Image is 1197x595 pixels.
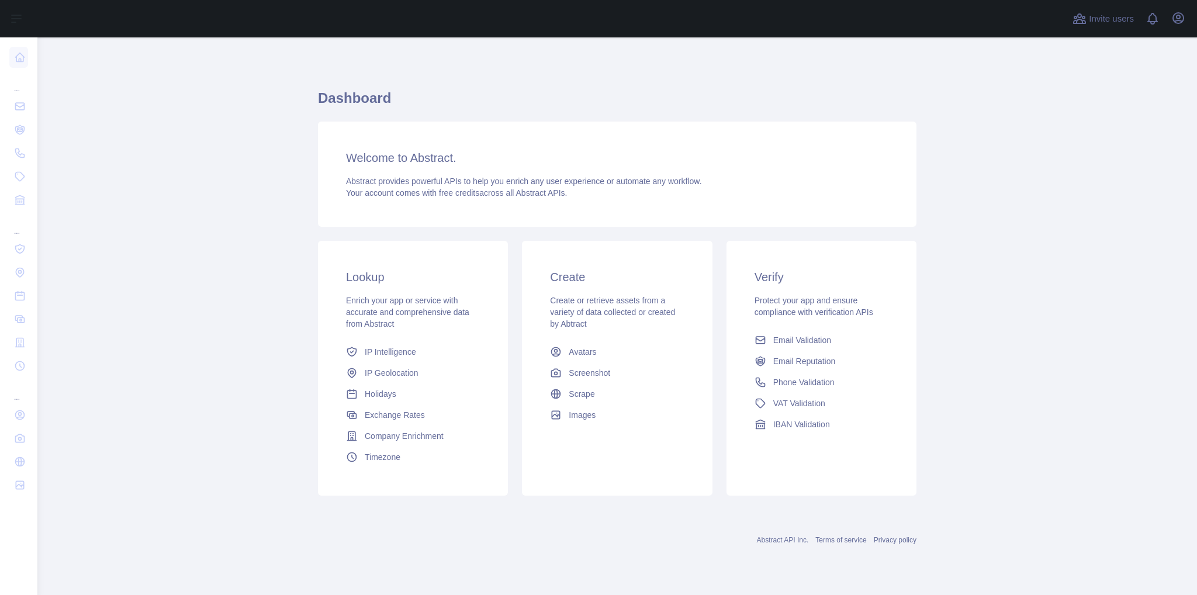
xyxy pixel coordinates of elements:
[750,372,893,393] a: Phone Validation
[545,383,689,404] a: Scrape
[550,269,684,285] h3: Create
[550,296,675,328] span: Create or retrieve assets from a variety of data collected or created by Abtract
[545,404,689,426] a: Images
[365,409,425,421] span: Exchange Rates
[1070,9,1136,28] button: Invite users
[318,89,916,117] h1: Dashboard
[755,296,873,317] span: Protect your app and ensure compliance with verification APIs
[773,355,836,367] span: Email Reputation
[341,404,485,426] a: Exchange Rates
[341,383,485,404] a: Holidays
[569,409,596,421] span: Images
[341,341,485,362] a: IP Intelligence
[750,330,893,351] a: Email Validation
[755,269,888,285] h3: Verify
[815,536,866,544] a: Terms of service
[365,367,418,379] span: IP Geolocation
[341,362,485,383] a: IP Geolocation
[545,362,689,383] a: Screenshot
[365,430,444,442] span: Company Enrichment
[346,188,567,198] span: Your account comes with across all Abstract APIs.
[1089,12,1134,26] span: Invite users
[773,418,830,430] span: IBAN Validation
[365,451,400,463] span: Timezone
[346,269,480,285] h3: Lookup
[773,397,825,409] span: VAT Validation
[365,346,416,358] span: IP Intelligence
[439,188,479,198] span: free credits
[9,379,28,402] div: ...
[569,388,594,400] span: Scrape
[773,376,835,388] span: Phone Validation
[346,296,469,328] span: Enrich your app or service with accurate and comprehensive data from Abstract
[346,177,702,186] span: Abstract provides powerful APIs to help you enrich any user experience or automate any workflow.
[9,70,28,94] div: ...
[569,346,596,358] span: Avatars
[365,388,396,400] span: Holidays
[773,334,831,346] span: Email Validation
[9,213,28,236] div: ...
[750,351,893,372] a: Email Reputation
[545,341,689,362] a: Avatars
[341,447,485,468] a: Timezone
[569,367,610,379] span: Screenshot
[346,150,888,166] h3: Welcome to Abstract.
[874,536,916,544] a: Privacy policy
[750,393,893,414] a: VAT Validation
[341,426,485,447] a: Company Enrichment
[750,414,893,435] a: IBAN Validation
[757,536,809,544] a: Abstract API Inc.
